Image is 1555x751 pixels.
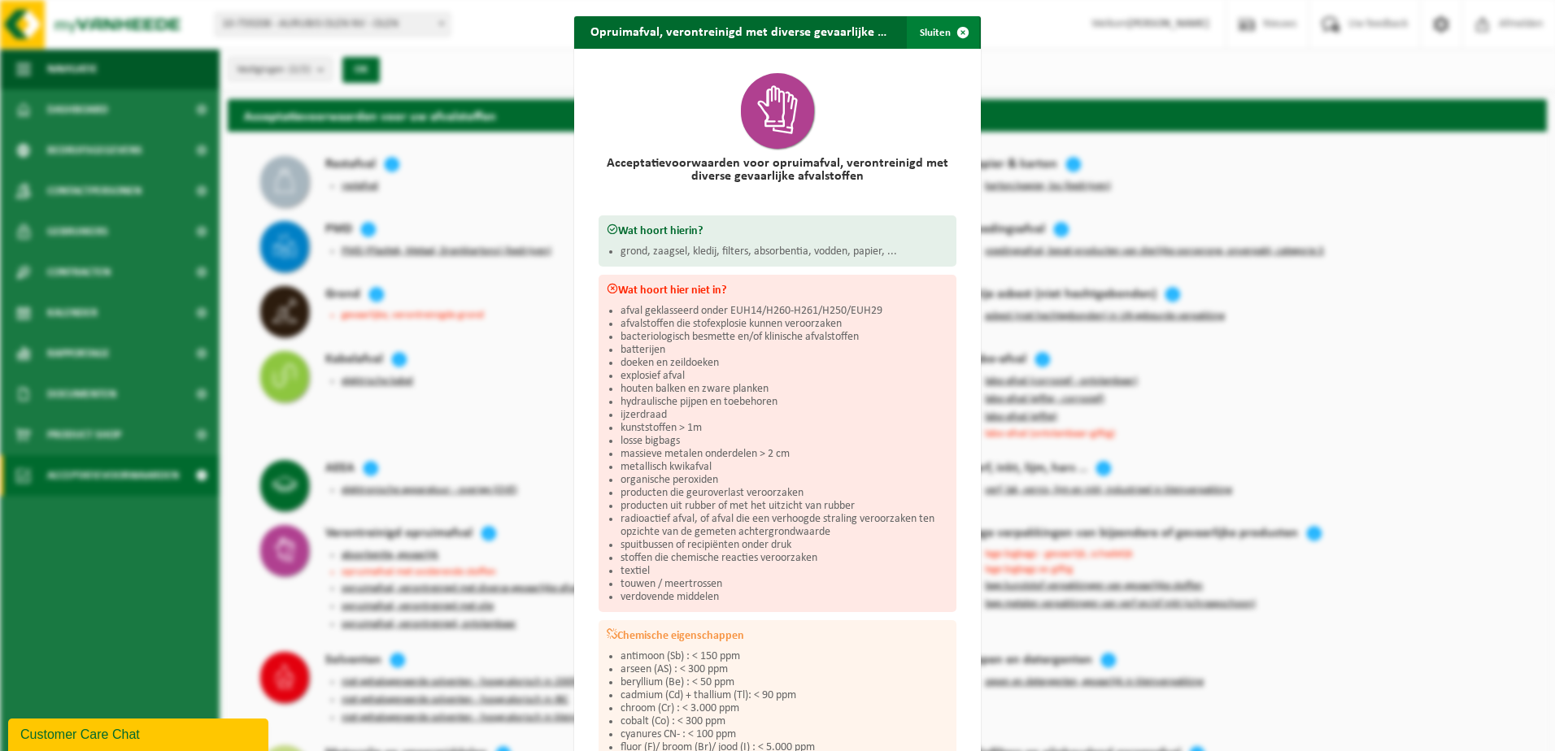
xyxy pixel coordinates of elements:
[621,396,948,409] li: hydraulische pijpen en toebehoren
[621,565,948,578] li: textiel
[621,245,948,258] li: grond, zaagsel, kledij, filters, absorbentia, vodden, papier, ...
[607,628,948,642] h3: Chemische eigenschappen
[621,715,948,728] li: cobalt (Co) : < 300 ppm
[621,552,948,565] li: stoffen die chemische reacties veroorzaken
[621,591,948,604] li: verdovende middelen
[621,650,948,663] li: antimoon (Sb) : < 150 ppm
[621,461,948,474] li: metallisch kwikafval
[621,422,948,435] li: kunststoffen > 1m
[621,448,948,461] li: massieve metalen onderdelen > 2 cm
[621,305,948,318] li: afval geklasseerd onder EUH14/H260-H261/H250/EUH29
[621,728,948,741] li: cyanures CN- : < 100 ppm
[907,16,979,49] button: Sluiten
[621,663,948,676] li: arseen (AS) : < 300 ppm
[621,676,948,689] li: beryllium (Be) : < 50 ppm
[621,383,948,396] li: houten balken en zware planken
[574,16,904,47] h2: Opruimafval, verontreinigd met diverse gevaarlijke afvalstoffen
[621,474,948,487] li: organische peroxiden
[599,157,956,183] h2: Acceptatievoorwaarden voor opruimafval, verontreinigd met diverse gevaarlijke afvalstoffen
[621,331,948,344] li: bacteriologisch besmette en/of klinische afvalstoffen
[621,578,948,591] li: touwen / meertrossen
[621,370,948,383] li: explosief afval
[621,689,948,702] li: cadmium (Cd) + thallium (Tl): < 90 ppm
[8,715,272,751] iframe: chat widget
[607,224,948,237] h3: Wat hoort hierin?
[621,409,948,422] li: ijzerdraad
[621,702,948,715] li: chroom (Cr) : < 3.000 ppm
[621,318,948,331] li: afvalstoffen die stofexplosie kunnen veroorzaken
[621,500,948,513] li: producten uit rubber of met het uitzicht van rubber
[607,283,948,297] h3: Wat hoort hier niet in?
[621,357,948,370] li: doeken en zeildoeken
[621,513,948,539] li: radioactief afval, of afval die een verhoogde straling veroorzaken ten opzichte van de gemeten ac...
[621,539,948,552] li: spuitbussen of recipiënten onder druk
[621,487,948,500] li: producten die geuroverlast veroorzaken
[621,344,948,357] li: batterijen
[621,435,948,448] li: losse bigbags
